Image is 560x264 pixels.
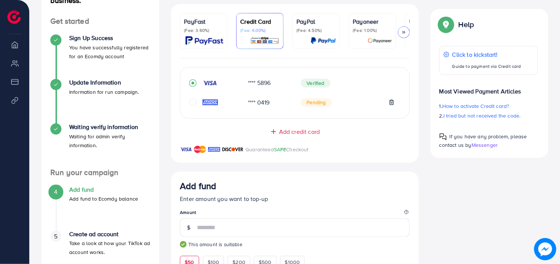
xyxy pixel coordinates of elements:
[240,27,279,33] p: (Fee: 4.00%)
[245,145,309,154] p: Guaranteed Checkout
[279,128,320,136] span: Add credit card
[41,17,159,26] h4: Get started
[439,111,538,120] p: 2.
[180,181,216,191] h3: Add fund
[472,141,498,149] span: Messenger
[54,232,57,241] span: 5
[240,17,279,26] p: Credit Card
[442,102,509,110] span: How to activate Credit card?
[180,145,192,154] img: brand
[301,79,331,88] span: Verified
[301,98,332,107] span: Pending
[452,62,521,71] p: Guide to payment via Credit card
[274,146,286,153] span: SAFE
[202,80,217,86] img: credit
[180,209,410,218] legend: Amount
[41,34,159,79] li: Sign Up Success
[452,50,521,59] p: Click to kickstart!
[54,188,57,196] span: 4
[194,145,206,154] img: brand
[443,112,520,119] span: I tried but not received the code.
[41,79,159,123] li: Update Information
[409,17,448,26] p: USDT
[222,145,244,154] img: brand
[208,145,220,154] img: brand
[296,27,336,33] p: (Fee: 4.50%)
[41,168,159,177] h4: Run your campaign
[184,17,223,26] p: PayFast
[69,123,150,131] h4: Waiting verify information
[69,88,139,96] p: Information for run campaign.
[353,27,392,33] p: (Fee: 1.00%)
[69,186,138,193] h4: Add fund
[296,17,336,26] p: PayPal
[180,241,187,248] img: guide
[368,36,392,45] img: card
[439,18,453,31] img: Popup guide
[69,231,150,238] h4: Create ad account
[69,132,150,150] p: Waiting for admin verify information.
[69,34,150,42] h4: Sign Up Success
[180,194,410,203] p: Enter amount you want to top-up
[250,36,279,45] img: card
[69,239,150,257] p: Take a look at how your TikTok ad account works.
[69,43,150,61] p: You have successfully registered for an Ecomdy account
[69,194,138,203] p: Add fund to Ecomdy balance
[41,186,159,231] li: Add fund
[439,133,527,149] span: If you have any problem, please contact us by
[69,79,139,86] h4: Update Information
[534,238,556,260] img: image
[180,241,410,248] small: This amount is suitable
[185,36,223,45] img: card
[311,36,336,45] img: card
[184,27,223,33] p: (Fee: 3.60%)
[439,133,447,141] img: Popup guide
[409,27,448,33] p: (Fee: 0.00%)
[459,20,474,29] p: Help
[439,102,538,110] p: 1.
[353,17,392,26] p: Payoneer
[189,79,197,87] svg: record circle
[189,99,197,106] svg: circle
[202,99,218,105] img: credit
[439,81,538,96] p: Most Viewed Payment Articles
[7,10,21,24] img: logo
[41,123,159,168] li: Waiting verify information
